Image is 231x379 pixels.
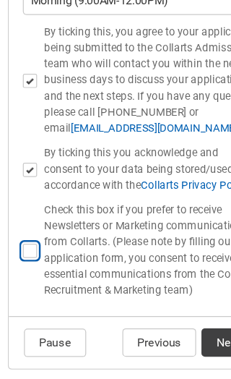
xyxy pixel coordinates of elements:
span: By ticking this you acknowledge and consent to your data being stored/used in accordance with the [38,126,204,162]
button: Previous [102,273,162,297]
a: Collarts Privacy Policy [117,152,204,162]
a: [EMAIL_ADDRESS][DOMAIN_NAME] [60,106,196,116]
span: Check this box if you prefer to receive Newsletters or Marketing communications from Collarts. (P... [38,172,209,247]
button: Pause [22,273,72,297]
button: Next [166,273,209,297]
span: By ticking this, you agree to your application being submitted to the Collarts Admissions team wh... [38,27,210,116]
